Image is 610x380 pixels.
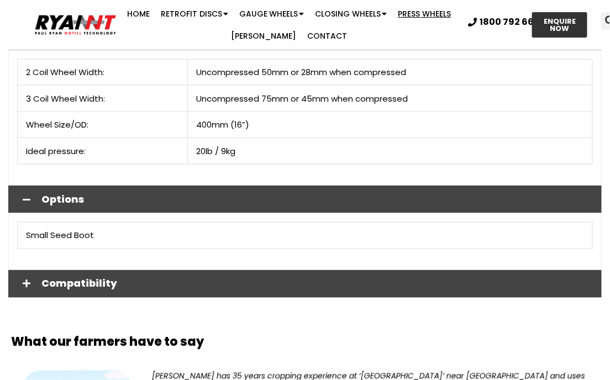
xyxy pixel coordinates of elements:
[188,86,593,112] td: Uncompressed 75mm or 45mm when compressed
[509,65,563,77] strong: this season
[496,149,551,162] a: home page
[18,112,188,139] td: Wheel Size/OD:
[41,194,593,204] span: Options
[18,86,188,112] td: 3 Coil Wheel Width:
[238,25,315,47] a: [PERSON_NAME]
[161,150,225,161] b: no longer exists
[134,3,168,25] a: Home
[74,65,146,77] a: 2025 Field Days
[41,279,593,289] span: Compatibility
[323,3,406,25] a: Closing Wheels
[18,223,593,249] td: Small Seed Boot
[6,99,32,112] a: Home
[195,56,374,87] p: Buy Now Pay Later – 6 months interest-free finance
[6,147,564,163] p: This page you have found . Try searching the website using the search bar. Or go back to the
[393,218,562,230] h2: Featured Product
[6,124,564,136] h2: OH NO! - YOU BROKE THE INTERNET!
[532,12,588,38] a: ENQUIRE NOW
[468,18,540,27] a: 1800 792 668
[188,60,593,86] td: Uncompressed 50mm or 28mm when compressed
[6,150,55,161] b: Not really…
[507,18,539,33] span: ENQUIRE NOW
[234,3,310,25] a: Gauge Wheels
[168,3,246,25] a: Retrofit Discs
[497,13,549,38] a: ENQUIRE NOW
[315,25,366,47] a: Contact
[310,3,393,25] a: Closing Wheels
[536,174,564,202] button: Search
[11,336,599,349] h2: What our farmers have to say
[225,25,302,47] a: [PERSON_NAME]
[33,13,111,37] img: Ryan NT logo
[111,3,429,47] nav: Menu
[302,25,353,47] a: Contact
[542,18,578,32] span: ENQUIRE NOW
[155,3,234,25] a: Retrofit Discs
[36,100,138,110] strong: Error 404: Page not found
[480,18,540,27] span: 1800 792 668
[18,60,188,86] td: 2 Coil Wheel Width:
[562,13,580,30] div: Search
[393,3,457,25] a: Press Wheels
[203,218,371,230] h2: Facebook
[385,64,564,79] p: Save and secure delivery for
[11,218,181,230] h2: Latest News
[33,12,118,38] img: Ryan NT logo
[6,100,138,110] span: »
[122,3,155,25] a: Home
[188,112,593,139] td: 400mm (16”)
[6,64,184,79] div: See us on the circuit
[438,18,509,27] a: 1800 792 668
[19,241,173,343] a: RYAN Discs on Duncan Seed Drills. Fielding, New Zealand. MK4 Renovator.
[118,3,460,47] nav: Menu
[18,138,188,165] td: Ideal pressure:
[188,138,593,165] td: 20lb / 9kg
[246,3,323,25] a: Gauge Wheels
[449,18,509,27] span: 1800 792 668
[174,25,238,47] a: Press Wheels
[16,241,176,343] img: RYAN Discs on Duncan Seed Drills. Fielding, New Zealand. MK4 Renovator.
